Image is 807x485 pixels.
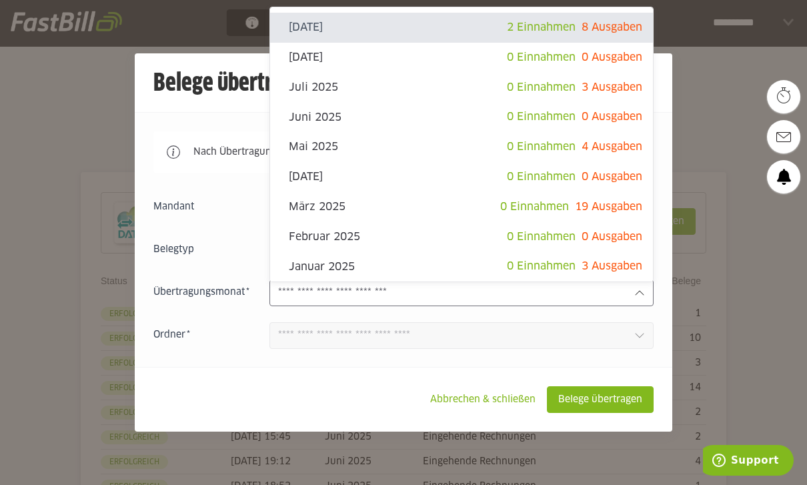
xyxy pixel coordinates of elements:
sl-button: Belege übertragen [547,386,654,413]
sl-option: [DATE] [270,162,654,192]
span: 2 Einnahmen [507,22,576,33]
span: 8 Ausgaben [582,22,642,33]
span: 0 Einnahmen [507,171,576,182]
span: 19 Ausgaben [575,201,642,212]
span: 0 Ausgaben [582,52,642,63]
span: 3 Ausgaben [582,82,642,93]
span: 0 Einnahmen [507,261,576,272]
sl-option: Mai 2025 [270,132,654,162]
iframe: Öffnet ein Widget, in dem Sie weitere Informationen finden [703,445,794,478]
span: 0 Einnahmen [507,141,576,152]
span: 0 Einnahmen [500,201,569,212]
sl-option: [DATE] [270,43,654,73]
span: 0 Ausgaben [582,111,642,122]
span: 0 Einnahmen [507,231,576,242]
span: 0 Einnahmen [507,111,576,122]
span: 0 Ausgaben [582,171,642,182]
sl-button: Abbrechen & schließen [419,386,547,413]
span: 3 Ausgaben [582,261,642,272]
sl-option: [DATE] [270,13,654,43]
sl-option: März 2025 [270,192,654,222]
sl-option: Juni 2025 [270,102,654,132]
sl-option: Februar 2025 [270,222,654,252]
span: 4 Ausgaben [582,141,642,152]
sl-option: Januar 2025 [270,252,654,282]
span: 0 Einnahmen [507,52,576,63]
sl-option: Juli 2025 [270,73,654,103]
span: 0 Einnahmen [507,82,576,93]
span: 0 Ausgaben [582,231,642,242]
